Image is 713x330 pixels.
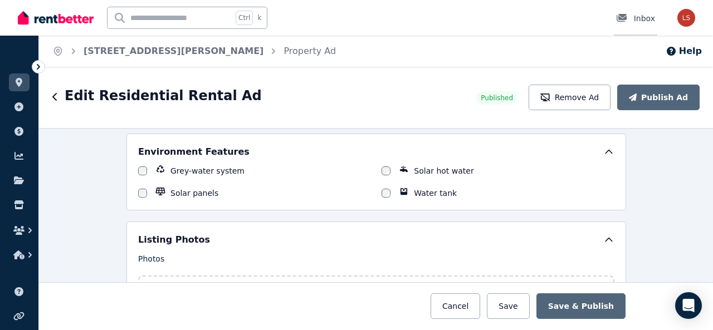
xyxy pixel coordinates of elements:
[18,9,94,26] img: RentBetter
[616,13,655,24] div: Inbox
[481,93,513,102] span: Published
[536,293,626,319] button: Save & Publish
[666,45,702,58] button: Help
[617,85,700,110] button: Publish Ad
[257,13,261,22] span: k
[487,293,529,319] button: Save
[677,9,695,27] img: Lily Sun
[170,165,245,176] label: Grey-water system
[414,165,473,176] label: Solar hot water
[414,188,457,199] label: Water tank
[529,85,611,110] button: Remove Ad
[65,87,262,105] h1: Edit Residential Rental Ad
[284,46,336,56] a: Property Ad
[138,233,210,247] h5: Listing Photos
[431,293,480,319] button: Cancel
[138,253,614,264] p: Photos
[138,145,250,159] h5: Environment Features
[170,188,218,199] label: Solar panels
[675,292,702,319] div: Open Intercom Messenger
[84,46,263,56] a: [STREET_ADDRESS][PERSON_NAME]
[39,36,349,67] nav: Breadcrumb
[236,11,253,25] span: Ctrl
